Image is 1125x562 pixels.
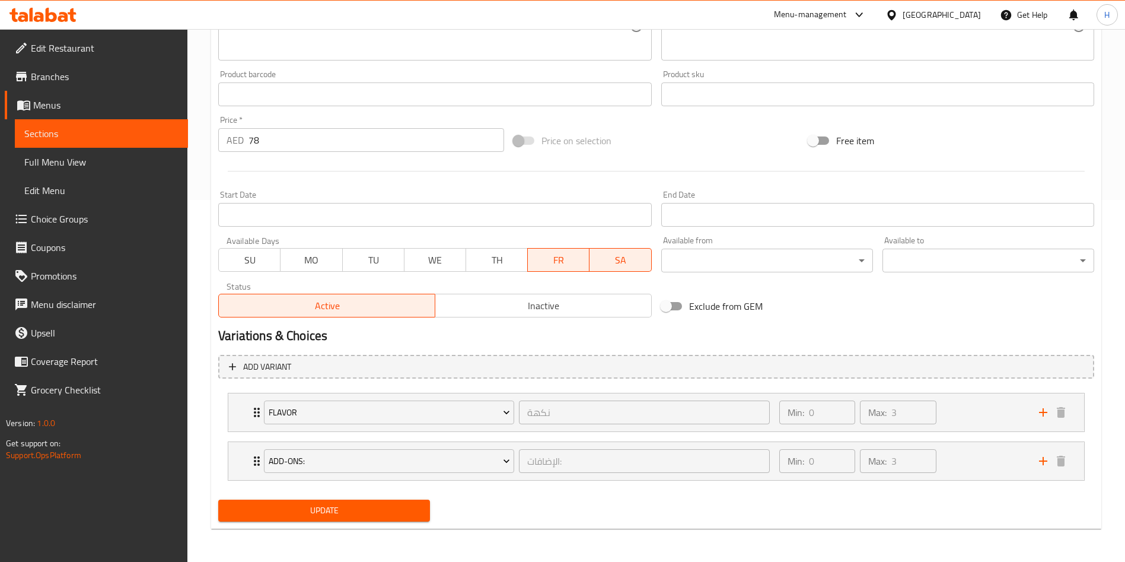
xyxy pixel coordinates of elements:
[6,415,35,431] span: Version:
[264,449,514,473] button: Add-ons:
[5,62,188,91] a: Branches
[218,388,1094,437] li: Expand
[228,503,420,518] span: Update
[471,252,523,269] span: TH
[248,128,504,152] input: Please enter price
[689,299,763,313] span: Exclude from GEM
[6,436,60,451] span: Get support on:
[218,327,1094,345] h2: Variations & Choices
[882,249,1094,272] div: ​
[24,126,179,141] span: Sections
[788,454,804,468] p: Min:
[5,347,188,376] a: Coverage Report
[218,355,1094,379] button: Add variant
[243,360,291,374] span: Add variant
[15,148,188,176] a: Full Menu View
[5,34,188,62] a: Edit Restaurant
[280,248,342,272] button: MO
[342,248,404,272] button: TU
[903,8,981,21] div: [GEOGRAPHIC_DATA]
[1034,452,1052,470] button: add
[836,134,874,148] span: Free item
[435,294,652,317] button: Inactive
[1052,452,1070,470] button: delete
[24,183,179,198] span: Edit Menu
[661,249,873,272] div: ​
[1104,8,1110,21] span: H
[774,8,847,22] div: Menu-management
[269,454,510,469] span: Add-ons:
[5,91,188,119] a: Menus
[224,297,431,315] span: Active
[6,447,81,463] a: Support.OpsPlatform
[788,405,804,420] p: Min:
[5,319,188,347] a: Upsell
[228,393,1084,431] div: Expand
[218,437,1094,485] li: Expand
[31,41,179,55] span: Edit Restaurant
[409,252,461,269] span: WE
[31,326,179,340] span: Upsell
[285,252,337,269] span: MO
[348,252,400,269] span: TU
[5,262,188,290] a: Promotions
[218,82,651,106] input: Please enter product barcode
[527,248,589,272] button: FR
[264,401,514,424] button: Flavor
[533,252,585,269] span: FR
[5,205,188,233] a: Choice Groups
[31,240,179,255] span: Coupons
[227,133,244,147] p: AED
[440,297,647,315] span: Inactive
[37,415,55,431] span: 1.0.0
[269,405,510,420] span: Flavor
[5,233,188,262] a: Coupons
[33,98,179,112] span: Menus
[868,454,887,468] p: Max:
[466,248,528,272] button: TH
[541,134,611,148] span: Price on selection
[218,294,435,317] button: Active
[589,248,651,272] button: SA
[224,252,276,269] span: SU
[24,155,179,169] span: Full Menu View
[31,354,179,369] span: Coverage Report
[5,290,188,319] a: Menu disclaimer
[868,405,887,420] p: Max:
[1052,404,1070,421] button: delete
[228,442,1084,480] div: Expand
[594,252,646,269] span: SA
[5,376,188,404] a: Grocery Checklist
[218,500,430,522] button: Update
[31,297,179,312] span: Menu disclaimer
[31,269,179,283] span: Promotions
[31,212,179,226] span: Choice Groups
[404,248,466,272] button: WE
[15,176,188,205] a: Edit Menu
[31,383,179,397] span: Grocery Checklist
[661,82,1094,106] input: Please enter product sku
[218,248,281,272] button: SU
[31,69,179,84] span: Branches
[1034,404,1052,421] button: add
[15,119,188,148] a: Sections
